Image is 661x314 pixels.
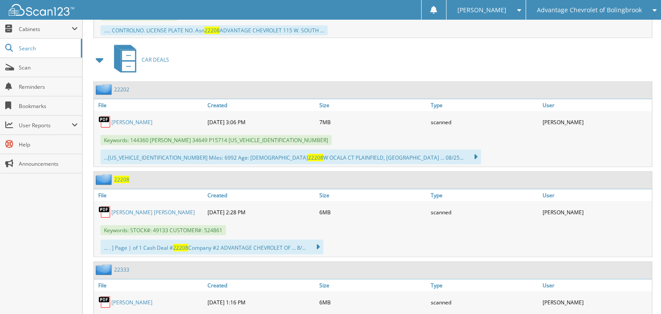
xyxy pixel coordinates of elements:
[173,244,188,251] span: 22208
[19,102,78,110] span: Bookmarks
[111,299,152,306] a: [PERSON_NAME]
[98,296,111,309] img: PDF.png
[205,293,317,311] div: [DATE] 1:16 PM
[96,84,114,95] img: folder2.png
[19,45,76,52] span: Search
[317,113,429,131] div: 7MB
[98,115,111,129] img: PDF.png
[429,293,540,311] div: scanned
[205,99,317,111] a: Created
[19,160,78,167] span: Announcements
[617,272,661,314] iframe: Chat Widget
[540,189,652,201] a: User
[540,279,652,291] a: User
[205,203,317,221] div: [DATE] 2:28 PM
[111,119,152,126] a: [PERSON_NAME]
[540,99,652,111] a: User
[142,56,169,63] span: CAR DEALS
[96,174,114,185] img: folder2.png
[19,122,72,129] span: User Reports
[317,99,429,111] a: Size
[540,113,652,131] div: [PERSON_NAME]
[537,7,642,13] span: Advantage Chevrolet of Bolingbrook
[114,266,129,273] a: 22333
[317,293,429,311] div: 6MB
[429,203,540,221] div: scanned
[19,83,78,91] span: Reminders
[100,150,481,164] div: ...[US_VEHICLE_IDENTIFICATION_NUMBER] Miles: 6992 Age: [DEMOGRAPHIC_DATA] W OCALA CT PLAINFIELD, ...
[109,42,169,77] a: CAR DEALS
[19,64,78,71] span: Scan
[9,4,74,16] img: scan123-logo-white.svg
[100,25,328,35] div: ..... CONTROLNO. LICENSE PLATE NO. Asn ADVANTAGE CHEVROLET 115 W. SOUTH ...
[19,141,78,148] span: Help
[100,135,332,145] span: Keywords: 144360 [PERSON_NAME] 34649 P15714 [US_VEHICLE_IDENTIFICATION_NUMBER]
[429,99,540,111] a: Type
[205,113,317,131] div: [DATE] 3:06 PM
[111,209,195,216] a: [PERSON_NAME] [PERSON_NAME]
[100,225,226,235] span: Keywords: STOCK#: 49133 CUSTOMER#: 524861
[540,293,652,311] div: [PERSON_NAME]
[317,203,429,221] div: 6MB
[114,86,129,93] a: 22202
[317,279,429,291] a: Size
[19,25,72,33] span: Cabinets
[429,189,540,201] a: Type
[100,240,323,255] div: ... . ] Page | of 1 Cash Deal # Company #2 ADVANTAGE CHEVROLET OF ... 8/...
[205,279,317,291] a: Created
[540,203,652,221] div: [PERSON_NAME]
[205,189,317,201] a: Created
[94,99,205,111] a: File
[96,264,114,275] img: folder2.png
[429,113,540,131] div: scanned
[204,27,220,34] span: 22208
[98,206,111,219] img: PDF.png
[308,154,323,161] span: 22208
[94,279,205,291] a: File
[94,189,205,201] a: File
[429,279,540,291] a: Type
[114,176,129,183] a: 22208
[317,189,429,201] a: Size
[457,7,506,13] span: [PERSON_NAME]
